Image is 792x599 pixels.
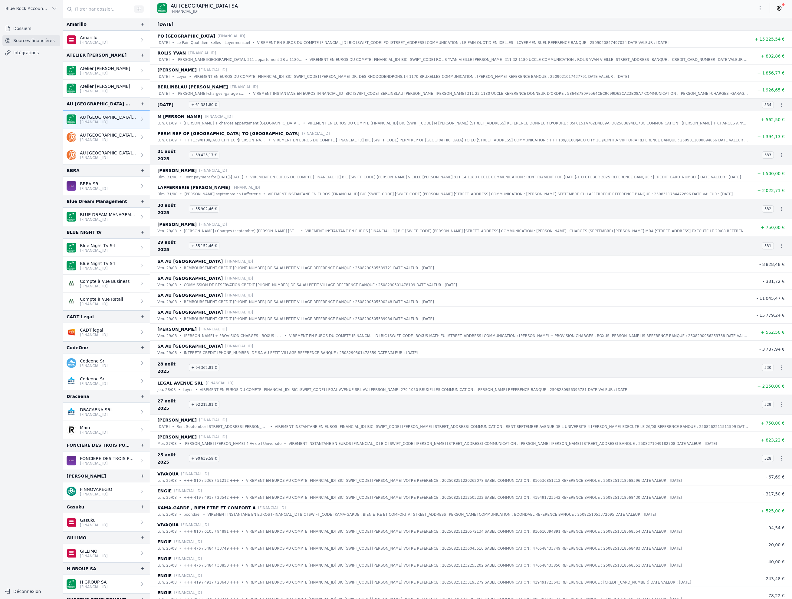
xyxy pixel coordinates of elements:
[63,575,150,593] a: H GROUP SA [FINANCIAL_ID]
[174,488,202,494] p: [FINANCIAL_ID]
[67,407,76,417] img: KBC_BRUSSELS_KREDBEBB.png
[179,137,181,143] div: •
[157,202,186,216] span: 30 août 2025
[67,296,76,306] img: NAGELMACKERS_BNAGBEBBXXX.png
[179,511,181,518] div: •
[184,528,239,534] p: +++ 810 / 6103 / 94891 +++
[184,120,301,126] p: [PERSON_NAME] + charges appartement [GEOGRAPHIC_DATA] - septembre - [PERSON_NAME] To
[63,80,150,98] a: Atelier [PERSON_NAME] [FINANCIAL_ID]
[172,57,174,63] div: •
[157,57,170,63] p: [DATE]
[67,261,76,270] img: BNP_BE_BUSINESS_GEBABEBB.png
[273,137,748,143] p: VIREMENT EN EUROS DU COMPTE [FINANCIAL_ID] BIC [SWIFT_CODE] PERM REP OF [GEOGRAPHIC_DATA] TO EU [...
[2,47,60,58] a: Intégrations
[761,225,785,230] span: + 750,00 €
[67,167,80,174] div: BBRA
[80,296,123,302] p: Compte à Vue Retail
[184,511,201,518] p: boondael
[188,50,216,56] p: [FINANCIAL_ID]
[250,174,741,180] p: VIREMENT EN EUROS DU COMPTE [FINANCIAL_ID] BIC [SWIFT_CODE] [PERSON_NAME] VIEILLE [PERSON_NAME] 3...
[80,248,115,253] p: [FINANCIAL_ID]
[275,424,748,430] p: VIREMENT INSTANTANE EN EUROS [FINANCIAL_ID] BIC [SWIFT_CODE] [PERSON_NAME] [STREET_ADDRESS] COMMU...
[171,2,238,10] p: AU [GEOGRAPHIC_DATA] SA
[761,438,785,442] span: + 823,22 €
[80,412,113,417] p: [FINANCIAL_ID]
[157,441,177,447] p: mer. 27/08
[184,441,282,447] p: [PERSON_NAME] [PERSON_NAME] 4 Av de l Universite
[759,347,785,352] span: - 3 787,94 €
[63,239,150,257] a: Blue Night Tv Srl [FINANCIAL_ID]
[157,521,179,528] p: VIVAQUA
[177,74,187,80] p: Loyer
[310,57,748,63] p: VIREMENT EN EUROS DU COMPTE [FINANCIAL_ID] BIC [SWIFT_CODE] ROLIS YVAN VIEILLE [PERSON_NAME] 311 ...
[157,504,256,511] p: KAMA-GARDE , BIEN ETRE ET COMFORT A
[157,528,177,534] p: lun. 25/08
[184,265,434,271] p: REMBOURSEMENT CREDIT [PHONE_NUMBER] DE SA AU PETIT VILLAGE REFERENCE BANQUE : 2508290305589721 DA...
[157,511,177,518] p: lun. 25/08
[157,258,223,265] p: SA AU [GEOGRAPHIC_DATA]
[179,528,181,534] div: •
[67,84,76,93] img: BNP_BE_BUSINESS_GEBABEBB.png
[762,401,774,408] span: 529
[762,151,774,159] span: 533
[284,333,287,339] div: •
[171,9,199,14] span: [FINANCIAL_ID]
[218,33,245,39] p: [FINANCIAL_ID]
[757,71,785,75] span: + 1 856,77 €
[157,113,202,120] p: M [PERSON_NAME]
[308,120,748,126] p: VIREMENT EN EUROS DU COMPTE [FINANCIAL_ID] BIC [SWIFT_CODE] M [PERSON_NAME] [STREET_ADDRESS] REFE...
[157,228,177,234] p: ven. 29/08
[157,3,167,13] img: BNP_BE_BUSINESS_GEBABEBB.png
[184,299,434,305] p: REMBOURSEMENT CREDIT [PHONE_NUMBER] DE SA AU PETIT VILLAGE REFERENCE BANQUE : 2508290305590248 DA...
[179,478,181,484] div: •
[80,217,136,222] p: [FINANCIAL_ID]
[184,228,299,234] p: [PERSON_NAME]+Charges (septembre) [PERSON_NAME] [STREET_ADDRESS]
[766,525,785,530] span: - 94,54 €
[157,538,172,545] p: ENGIE
[67,243,76,253] img: BNP_BE_BUSINESS_GEBABEBB.png
[157,309,223,316] p: SA AU [GEOGRAPHIC_DATA]
[80,376,108,382] p: Codeone Srl
[67,327,76,337] img: VDK_VDSPBE22XXX.png
[67,279,76,288] img: NAGELMACKERS_BNAGBEBBXXX.png
[63,544,150,562] a: GILLIMO [FINANCIAL_ID]
[5,5,49,12] span: Blue Rock Accounting
[80,302,123,306] p: [FINANCIAL_ID]
[80,243,115,249] p: Blue Night Tv Srl
[289,333,748,339] p: VIREMENT EN EUROS DU COMPTE [FINANCIAL_ID] BIC [SWIFT_CODE] BOXUS MATHIEU [STREET_ADDRESS] COMMUN...
[199,326,227,332] p: [FINANCIAL_ID]
[302,131,330,137] p: [FINANCIAL_ID]
[199,221,227,227] p: [FINANCIAL_ID]
[80,260,115,266] p: Blue Night Tv Srl
[63,146,150,164] a: AU [GEOGRAPHIC_DATA] SA [FINANCIAL_ID]
[305,228,748,234] p: VIREMENT INSTANTANE EN EUROS [FINANCIAL_ID] BIC [SWIFT_CODE] [PERSON_NAME] [STREET_ADDRESS] COMMU...
[67,150,76,160] img: ing.png
[179,495,181,501] div: •
[63,128,150,146] a: AU [GEOGRAPHIC_DATA] SA [FINANCIAL_ID]
[157,191,177,197] p: dim. 31/08
[157,74,170,80] p: [DATE]
[157,120,177,126] p: lun. 01/09
[80,425,108,431] p: Main
[80,407,113,413] p: DRACAENA SRL
[63,403,150,421] a: DRACAENA SRL [FINANCIAL_ID]
[762,455,774,462] span: 528
[63,421,150,439] a: Main [FINANCIAL_ID]
[179,228,181,234] div: •
[157,101,186,108] span: [DATE]
[67,534,87,541] div: GILLIMO
[183,387,193,393] p: Loyer
[232,184,260,190] p: [FINANCIAL_ID]
[763,279,785,284] span: - 331,72 €
[157,343,223,350] p: SA AU [GEOGRAPHIC_DATA]
[157,32,215,40] p: PQ [GEOGRAPHIC_DATA]
[177,40,250,46] p: Le Pain Quotidien Ixelles - Loyermensuel
[184,495,239,501] p: +++ 419 / 4917 / 23542 +++
[184,478,239,484] p: +++ 810 / 5368 / 51212 +++
[63,323,150,341] a: CADT legal [FINANCIAL_ID]
[157,495,177,501] p: lun. 25/08
[63,208,150,226] a: BLUE DREAM MANAGEMENT SRL [FINANCIAL_ID]
[762,364,774,371] span: 530
[67,425,76,435] img: revolut.png
[208,511,656,518] p: VIREMENT INSTANTANE EN EUROS [FINANCIAL_ID] BIC [SWIFT_CODE] KAMA-GARDE , BIEN ETRE ET COMFORT A ...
